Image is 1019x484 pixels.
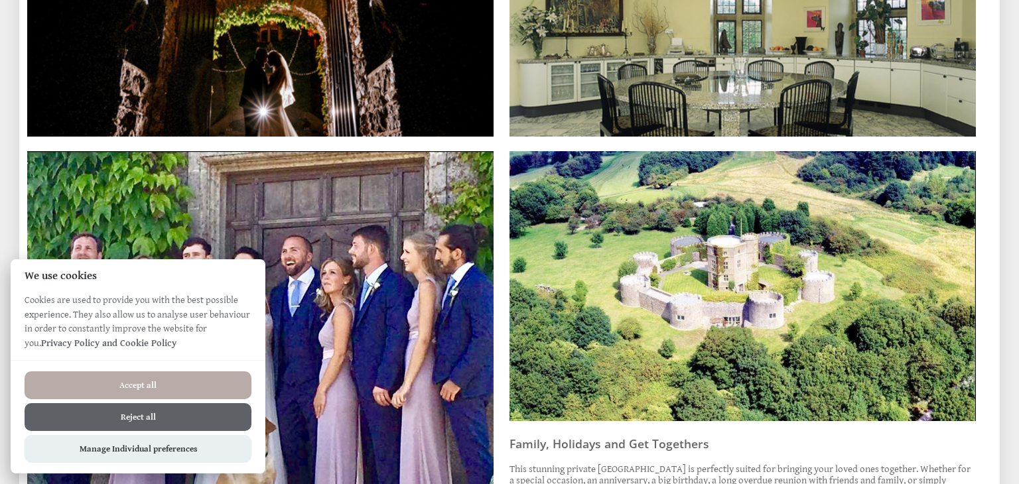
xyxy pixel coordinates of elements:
button: Manage Individual preferences [25,435,251,463]
h3: Family, Holidays and Get Togethers [509,436,976,452]
button: Accept all [25,371,251,399]
button: Reject all [25,403,251,431]
p: Cookies are used to provide you with the best possible experience. They also allow us to analyse ... [11,293,265,360]
h2: We use cookies [11,270,265,282]
a: Privacy Policy and Cookie Policy [41,337,176,349]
